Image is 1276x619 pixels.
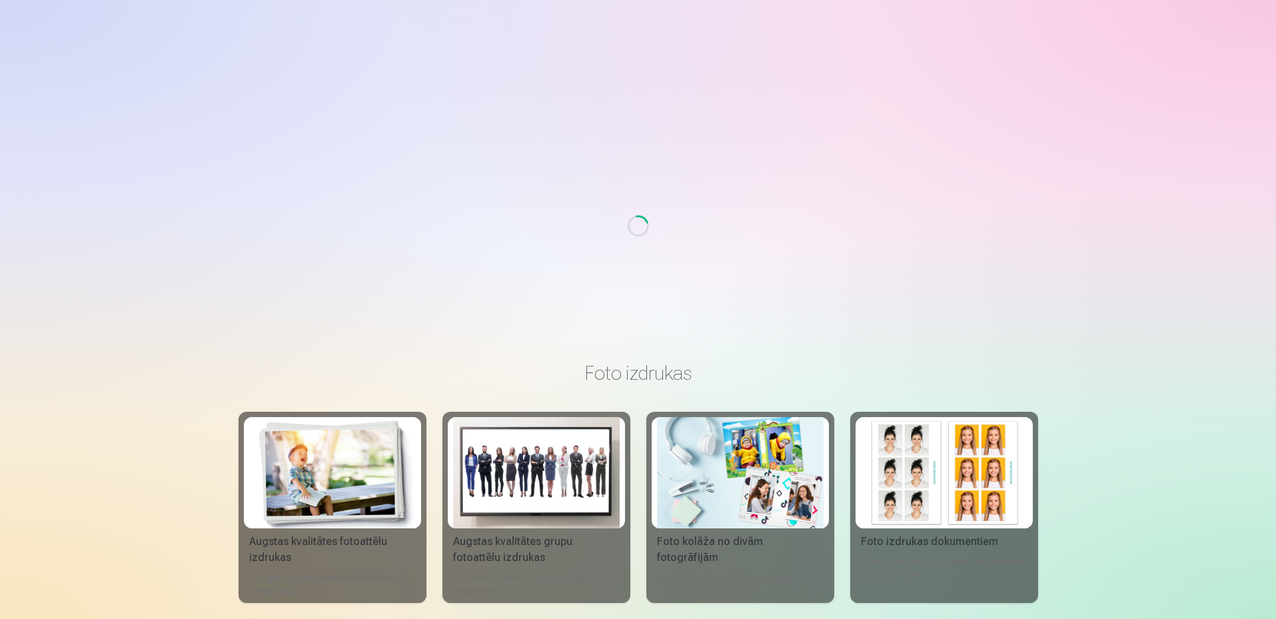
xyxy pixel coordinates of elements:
[249,417,416,528] img: Augstas kvalitātes fotoattēlu izdrukas
[861,417,1027,528] img: Foto izdrukas dokumentiem
[448,534,625,566] div: Augstas kvalitātes grupu fotoattēlu izdrukas
[249,361,1027,385] h3: Foto izdrukas
[244,534,421,566] div: Augstas kvalitātes fotoattēlu izdrukas
[442,412,630,603] a: Augstas kvalitātes grupu fotoattēlu izdrukasAugstas kvalitātes grupu fotoattēlu izdrukasSpilgtas ...
[657,417,824,528] img: Foto kolāža no divām fotogrāfijām
[856,555,1033,598] div: Universālas foto izdrukas dokumentiem (6 fotogrāfijas)
[448,571,625,598] div: Spilgtas krāsas uz Fuji Film Crystal fotopapīra
[850,412,1038,603] a: Foto izdrukas dokumentiemFoto izdrukas dokumentiemUniversālas foto izdrukas dokumentiem (6 fotogr...
[652,571,829,598] div: [DEMOGRAPHIC_DATA] neaizmirstami mirkļi vienā skaistā bildē
[646,412,834,603] a: Foto kolāža no divām fotogrāfijāmFoto kolāža no divām fotogrāfijām[DEMOGRAPHIC_DATA] neaizmirstam...
[453,417,620,528] img: Augstas kvalitātes grupu fotoattēlu izdrukas
[244,571,421,598] div: 210 gsm papīrs, piesātināta krāsa un detalizācija
[652,534,829,566] div: Foto kolāža no divām fotogrāfijām
[856,534,1033,550] div: Foto izdrukas dokumentiem
[239,412,426,603] a: Augstas kvalitātes fotoattēlu izdrukasAugstas kvalitātes fotoattēlu izdrukas210 gsm papīrs, piesā...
